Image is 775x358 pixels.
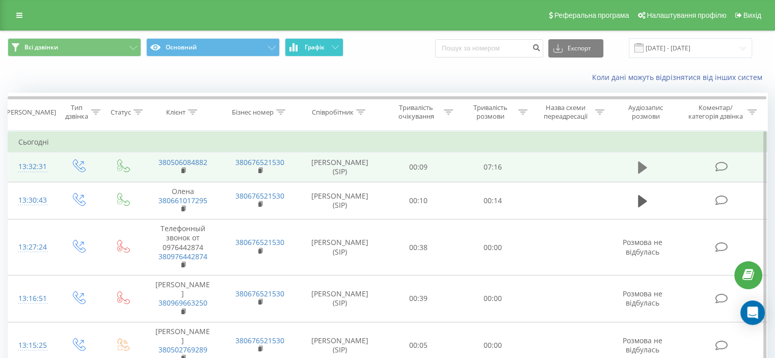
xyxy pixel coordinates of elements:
button: Експорт [548,39,603,58]
td: 00:14 [456,182,529,219]
button: Всі дзвінки [8,38,141,57]
a: 380676521530 [235,289,284,298]
span: Розмова не відбулась [623,336,662,354]
td: [PERSON_NAME] (SIP) [299,219,382,276]
input: Пошук за номером [435,39,543,58]
a: 380976442874 [158,252,207,261]
a: 380969663250 [158,298,207,308]
div: Тип дзвінка [64,103,88,121]
td: 00:00 [456,276,529,322]
button: Основний [146,38,280,57]
button: Графік [285,38,343,57]
div: Тривалість очікування [391,103,442,121]
a: 380661017295 [158,196,207,205]
div: 13:27:24 [18,237,45,257]
span: Графік [305,44,325,51]
span: Всі дзвінки [24,43,58,51]
td: Сьогодні [8,132,767,152]
td: [PERSON_NAME] [144,276,221,322]
td: 00:09 [382,152,456,182]
td: [PERSON_NAME] (SIP) [299,276,382,322]
div: 13:30:43 [18,190,45,210]
td: 07:16 [456,152,529,182]
div: Бізнес номер [232,108,274,117]
a: 380502769289 [158,345,207,354]
a: 380676521530 [235,237,284,247]
div: Open Intercom Messenger [740,300,765,325]
div: Коментар/категорія дзвінка [685,103,745,121]
td: Олена [144,182,221,219]
div: Аудіозапис розмови [616,103,676,121]
div: Співробітник [312,108,354,117]
div: Статус [111,108,131,117]
span: Вихід [743,11,761,19]
span: Розмова не відбулась [623,237,662,256]
span: Реферальна програма [554,11,629,19]
a: 380506084882 [158,157,207,167]
td: 00:00 [456,219,529,276]
div: [PERSON_NAME] [5,108,56,117]
div: Назва схеми переадресації [539,103,593,121]
div: Тривалість розмови [465,103,516,121]
div: 13:16:51 [18,289,45,309]
div: 13:32:31 [18,157,45,177]
a: 380676521530 [235,336,284,345]
span: Розмова не відбулась [623,289,662,308]
span: Налаштування профілю [647,11,726,19]
td: [PERSON_NAME] (SIP) [299,182,382,219]
td: [PERSON_NAME] (SIP) [299,152,382,182]
td: 00:39 [382,276,456,322]
a: 380676521530 [235,157,284,167]
a: 380676521530 [235,191,284,201]
td: 00:10 [382,182,456,219]
div: Клієнт [166,108,185,117]
td: 00:38 [382,219,456,276]
div: 13:15:25 [18,336,45,355]
td: Телефонный звонок от 0976442874 [144,219,221,276]
a: Коли дані можуть відрізнятися вiд інших систем [592,72,767,82]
